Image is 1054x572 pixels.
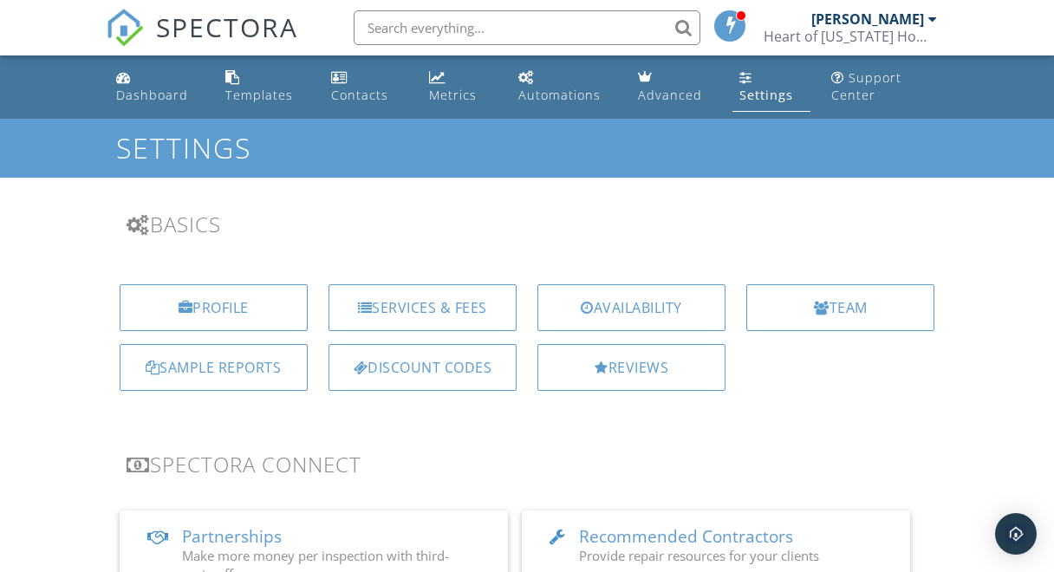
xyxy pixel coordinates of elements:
[331,87,388,103] div: Contacts
[120,344,308,391] a: Sample Reports
[329,284,517,331] a: Services & Fees
[182,525,282,548] span: Partnerships
[811,10,924,28] div: [PERSON_NAME]
[127,212,928,236] h3: Basics
[106,9,144,47] img: The Best Home Inspection Software - Spectora
[116,133,937,163] h1: Settings
[579,547,819,564] span: Provide repair resources for your clients
[638,87,702,103] div: Advanced
[511,62,617,112] a: Automations (Basic)
[995,513,1037,555] div: Open Intercom Messenger
[120,284,308,331] a: Profile
[764,28,937,45] div: Heart of Texas Home inspections, PLLC
[354,10,700,45] input: Search everything...
[537,284,725,331] a: Availability
[156,9,298,45] span: SPECTORA
[329,344,517,391] a: Discount Codes
[116,87,188,103] div: Dashboard
[739,87,793,103] div: Settings
[429,87,477,103] div: Metrics
[109,62,205,112] a: Dashboard
[324,62,408,112] a: Contacts
[106,23,298,60] a: SPECTORA
[732,62,810,112] a: Settings
[225,87,293,103] div: Templates
[631,62,719,112] a: Advanced
[127,452,928,476] h3: Spectora Connect
[422,62,498,112] a: Metrics
[537,344,725,391] a: Reviews
[518,87,601,103] div: Automations
[831,69,901,103] div: Support Center
[218,62,310,112] a: Templates
[579,525,793,548] span: Recommended Contractors
[746,284,934,331] a: Team
[824,62,946,112] a: Support Center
